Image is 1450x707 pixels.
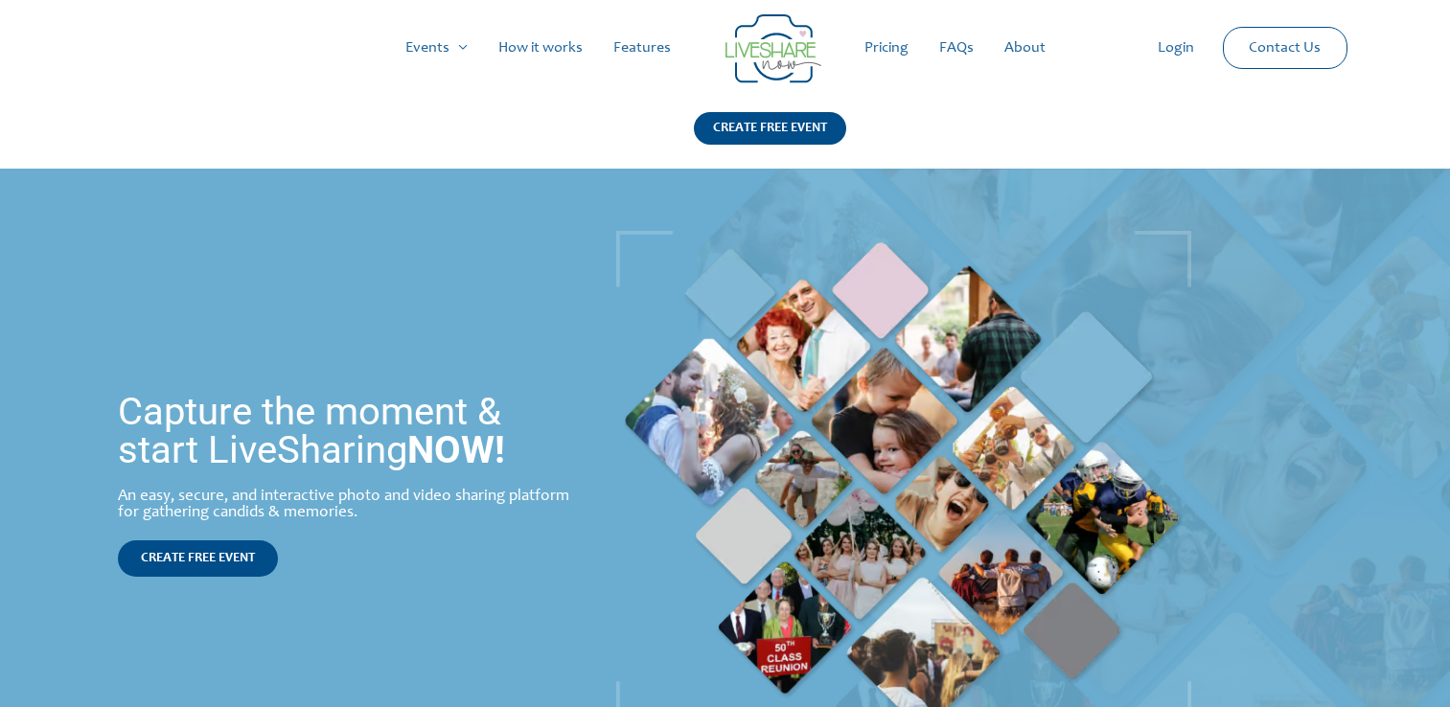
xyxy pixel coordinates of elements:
img: Group 14 | Live Photo Slideshow for Events | Create Free Events Album for Any Occasion [725,14,821,83]
a: Contact Us [1233,28,1336,68]
div: An easy, secure, and interactive photo and video sharing platform for gathering candids & memories. [118,489,576,521]
a: CREATE FREE EVENT [118,540,278,577]
h1: Capture the moment & start LiveSharing [118,393,576,469]
a: Events [390,17,483,79]
a: Pricing [849,17,924,79]
a: How it works [483,17,598,79]
div: CREATE FREE EVENT [694,112,846,145]
strong: NOW! [407,427,505,472]
span: CREATE FREE EVENT [141,552,255,565]
a: FAQs [924,17,989,79]
nav: Site Navigation [34,17,1416,79]
a: About [989,17,1061,79]
a: CREATE FREE EVENT [694,112,846,169]
a: Features [598,17,686,79]
a: Login [1142,17,1209,79]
